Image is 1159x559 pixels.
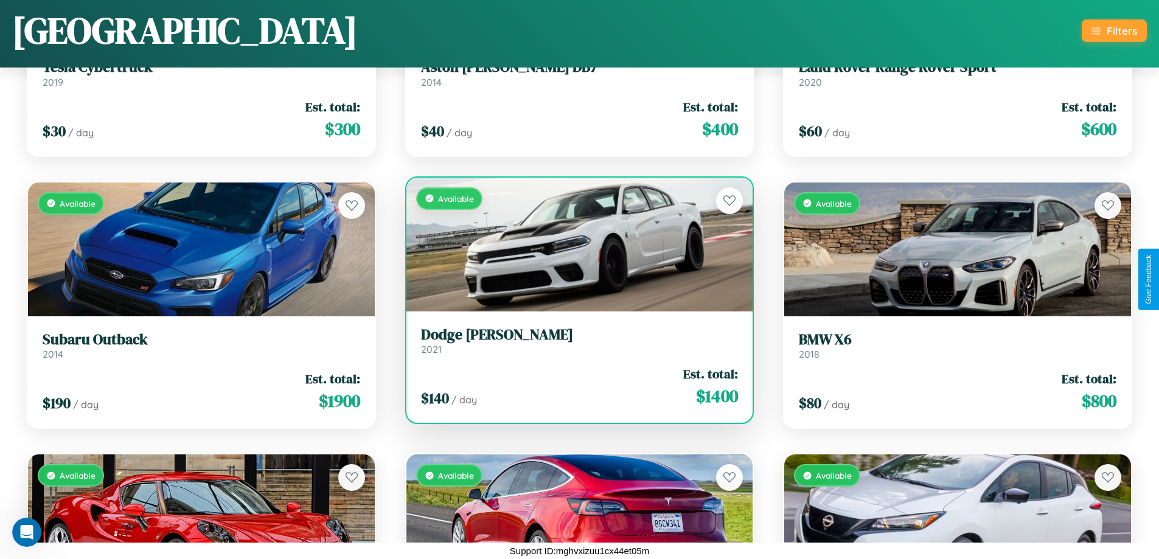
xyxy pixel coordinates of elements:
a: Aston [PERSON_NAME] DB72014 [421,58,739,88]
a: BMW X62018 [799,331,1116,361]
span: Est. total: [305,98,360,116]
span: Est. total: [683,365,738,383]
h3: Subaru Outback [43,331,360,349]
span: Available [438,470,474,481]
span: 2014 [421,76,442,88]
a: Dodge [PERSON_NAME]2021 [421,326,739,356]
div: Filters [1107,24,1137,37]
span: $ 40 [421,121,444,141]
span: 2021 [421,343,442,355]
span: 2020 [799,76,822,88]
span: $ 300 [325,117,360,141]
span: $ 1400 [696,384,738,408]
div: Give Feedback [1144,255,1153,304]
span: $ 80 [799,393,821,413]
a: Land Rover Range Rover Sport2020 [799,58,1116,88]
span: $ 190 [43,393,71,413]
span: Est. total: [683,98,738,116]
span: Available [438,193,474,204]
span: $ 800 [1082,389,1116,413]
iframe: Intercom live chat [12,518,41,547]
span: / day [824,398,849,411]
h3: Tesla Cybertruck [43,58,360,76]
span: / day [447,127,472,139]
h3: Dodge [PERSON_NAME] [421,326,739,344]
span: $ 60 [799,121,822,141]
span: $ 140 [421,388,449,408]
a: Tesla Cybertruck2019 [43,58,360,88]
span: Available [60,470,96,481]
h3: Aston [PERSON_NAME] DB7 [421,58,739,76]
span: 2018 [799,348,820,360]
h3: BMW X6 [799,331,1116,349]
p: Support ID: mghvxizuu1cx44et05m [510,543,649,559]
span: 2014 [43,348,63,360]
span: Available [816,198,852,209]
span: $ 400 [702,117,738,141]
h3: Land Rover Range Rover Sport [799,58,1116,76]
span: 2019 [43,76,63,88]
span: Available [816,470,852,481]
span: Est. total: [1062,370,1116,387]
span: Available [60,198,96,209]
button: Filters [1082,19,1147,42]
span: Est. total: [305,370,360,387]
h1: [GEOGRAPHIC_DATA] [12,5,358,55]
a: Subaru Outback2014 [43,331,360,361]
span: $ 600 [1081,117,1116,141]
span: / day [73,398,99,411]
span: / day [68,127,94,139]
span: $ 1900 [319,389,360,413]
span: / day [824,127,850,139]
span: Est. total: [1062,98,1116,116]
span: / day [451,394,477,406]
span: $ 30 [43,121,66,141]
